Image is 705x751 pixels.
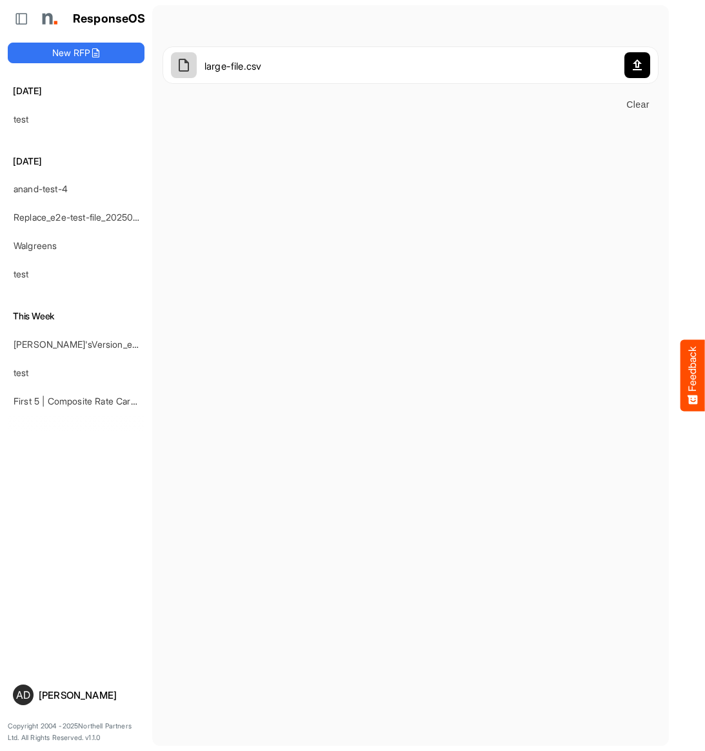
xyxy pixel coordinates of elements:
h1: ResponseOS [73,12,146,26]
a: test [14,268,29,279]
a: Walgreens [14,240,57,251]
a: [PERSON_NAME]'sVersion_e2e-test-file_20250604_111803 [14,339,255,350]
button: Feedback [680,340,705,412]
h6: This Week [8,309,144,323]
button: New RFP [8,43,144,63]
a: test [14,367,29,378]
span: Clear [622,97,653,113]
a: First 5 | Composite Rate Card [DATE] [14,396,167,406]
p: Copyright 2004 - 2025 Northell Partners Ltd. All Rights Reserved. v 1.1.0 [8,721,144,743]
button: Clear [617,93,659,117]
a: test [14,114,29,125]
span: AD [16,690,30,700]
img: Northell [35,6,61,32]
a: Replace_e2e-test-file_20250604_111803 [14,212,179,223]
a: anand-test-4 [14,183,68,194]
h6: [DATE] [8,154,144,168]
div: [PERSON_NAME] [39,690,139,700]
div: large-file.csv [204,56,617,75]
h6: [DATE] [8,84,144,98]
